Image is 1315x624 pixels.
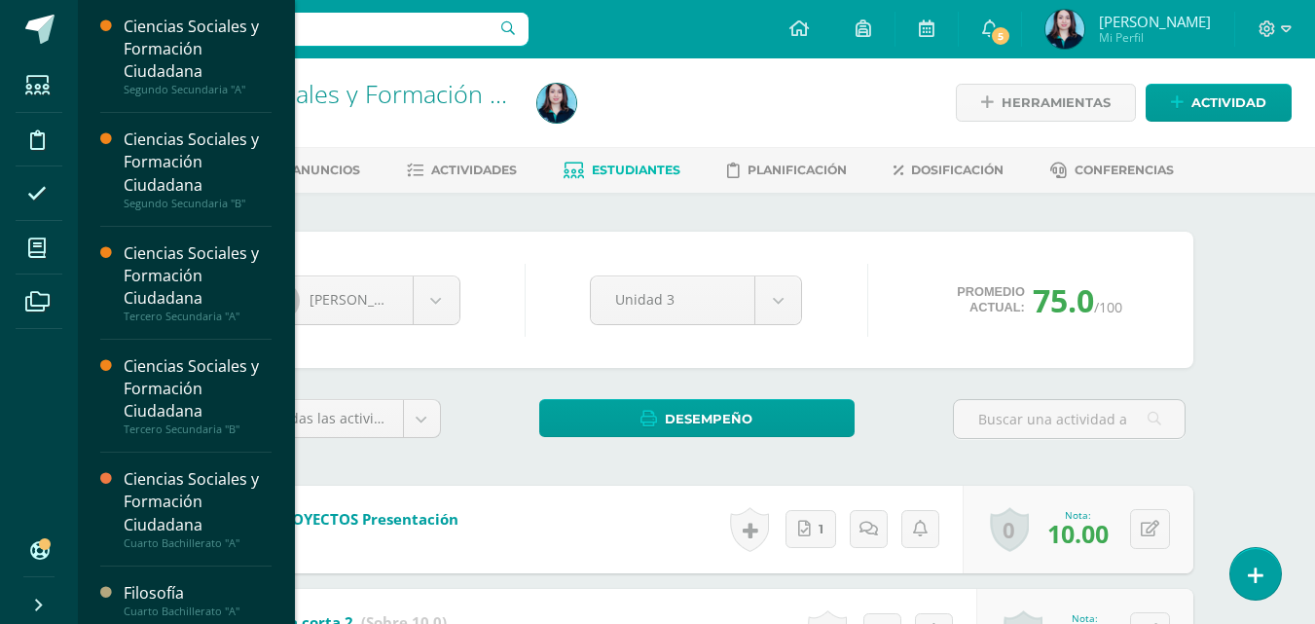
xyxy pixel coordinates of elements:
span: Mi Perfil [1099,29,1211,46]
a: Unidad 3 [591,276,801,324]
div: Ciencias Sociales y Formación Ciudadana [124,355,272,422]
a: Conferencias [1050,155,1174,186]
a: Dosificación [894,155,1004,186]
a: Herramientas [956,84,1136,122]
a: Desempeño [539,399,855,437]
span: Actividades [431,163,517,177]
div: Quinto Bachillerato 'A' [152,107,514,126]
a: Anuncios [266,155,360,186]
b: Fase 3 PROYECTOS Presentación y diseño [PERSON_NAME] visual [225,509,691,529]
span: Conferencias [1075,163,1174,177]
a: Ciencias Sociales y Formación Ciudadana [152,77,607,110]
div: Ciencias Sociales y Formación Ciudadana [124,468,272,535]
span: Actividad [1191,85,1266,121]
a: 0 [990,507,1029,552]
span: Estudiantes [592,163,680,177]
div: Segundo Secundaria "A" [124,83,272,96]
div: Filosofía [124,582,272,605]
span: Herramientas [1002,85,1111,121]
a: Actividad [1146,84,1292,122]
span: Unidad 3 [615,276,730,322]
div: Cuarto Bachillerato "A" [124,536,272,550]
a: 1 [785,510,836,548]
a: Estudiantes [564,155,680,186]
span: /100 [1094,298,1122,316]
a: Ciencias Sociales y Formación CiudadanaSegundo Secundaria "A" [124,16,272,96]
input: Busca un usuario... [91,13,529,46]
div: Segundo Secundaria "B" [124,197,272,210]
a: Ciencias Sociales y Formación CiudadanaSegundo Secundaria "B" [124,128,272,209]
a: Planificación [727,155,847,186]
input: Buscar una actividad aquí... [954,400,1185,438]
a: FilosofíaCuarto Bachillerato "A" [124,582,272,618]
a: Ciencias Sociales y Formación CiudadanaTercero Secundaria "B" [124,355,272,436]
img: 58a3fbeca66addd3cac8df0ed67b710d.png [1045,10,1084,49]
h1: Ciencias Sociales y Formación Ciudadana [152,80,514,107]
a: [PERSON_NAME] del [248,276,459,324]
div: Examen [225,530,458,548]
div: Ciencias Sociales y Formación Ciudadana [124,242,272,310]
span: [PERSON_NAME] [1099,12,1211,31]
div: Tercero Secundaria "B" [124,422,272,436]
a: (100%)Todas las actividades de esta unidad [209,400,440,437]
div: Ciencias Sociales y Formación Ciudadana [124,16,272,83]
a: Actividades [407,155,517,186]
div: Tercero Secundaria "A" [124,310,272,323]
a: Ciencias Sociales y Formación CiudadanaTercero Secundaria "A" [124,242,272,323]
span: 10.00 [1047,517,1109,550]
span: Dosificación [911,163,1004,177]
span: Desempeño [665,401,752,437]
span: 75.0 [1033,279,1094,321]
span: Planificación [748,163,847,177]
span: 5 [990,25,1011,47]
span: Promedio actual: [957,284,1025,315]
img: 58a3fbeca66addd3cac8df0ed67b710d.png [537,84,576,123]
span: 1 [819,511,823,547]
a: Ciencias Sociales y Formación CiudadanaCuarto Bachillerato "A" [124,468,272,549]
div: Nota: [1047,508,1109,522]
div: Cuarto Bachillerato "A" [124,605,272,618]
span: Anuncios [292,163,360,177]
div: Ciencias Sociales y Formación Ciudadana [124,128,272,196]
span: [PERSON_NAME] del [310,290,443,309]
